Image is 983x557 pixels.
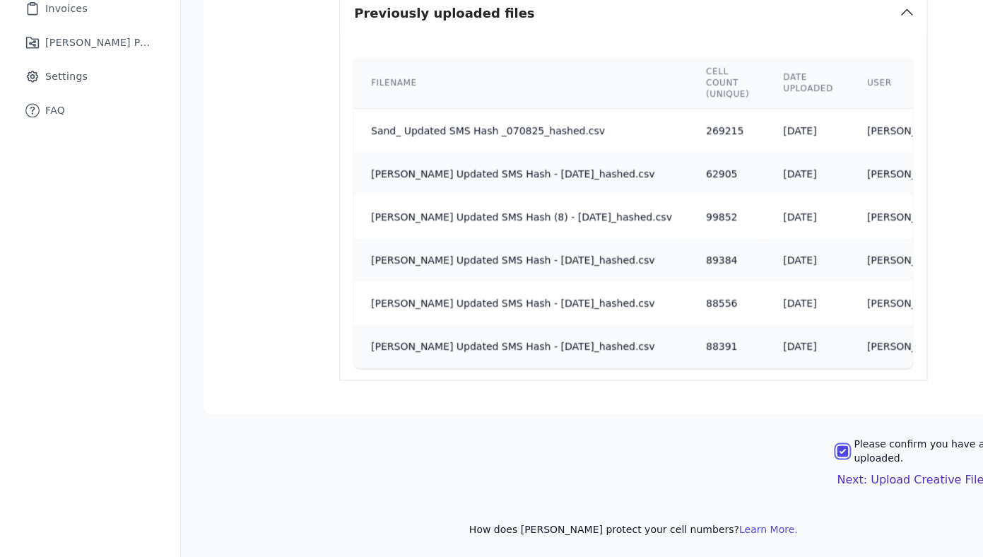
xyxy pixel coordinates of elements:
[11,61,169,92] a: Settings
[689,152,766,195] td: 62905
[11,27,169,58] a: [PERSON_NAME] Performance
[354,281,689,324] td: [PERSON_NAME] Updated SMS Hash - [DATE]_hashed.csv
[766,195,850,238] td: [DATE]
[354,152,689,195] td: [PERSON_NAME] Updated SMS Hash - [DATE]_hashed.csv
[354,57,689,109] th: Filename
[766,152,850,195] td: [DATE]
[689,109,766,153] td: 269215
[689,195,766,238] td: 99852
[45,35,152,49] span: [PERSON_NAME] Performance
[689,238,766,281] td: 89384
[689,281,766,324] td: 88556
[739,522,798,536] button: Learn More.
[766,57,850,109] th: Date uploaded
[766,324,850,368] td: [DATE]
[354,195,689,238] td: [PERSON_NAME] Updated SMS Hash (8) - [DATE]_hashed.csv
[45,69,88,83] span: Settings
[45,1,88,16] span: Invoices
[11,95,169,126] a: FAQ
[354,4,534,23] h3: Previously uploaded files
[689,324,766,368] td: 88391
[689,57,766,109] th: Cell count (unique)
[766,281,850,324] td: [DATE]
[354,109,689,153] td: Sand_ Updated SMS Hash _070825_hashed.csv
[45,103,65,117] span: FAQ
[766,109,850,153] td: [DATE]
[354,238,689,281] td: [PERSON_NAME] Updated SMS Hash - [DATE]_hashed.csv
[354,324,689,368] td: [PERSON_NAME] Updated SMS Hash - [DATE]_hashed.csv
[766,238,850,281] td: [DATE]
